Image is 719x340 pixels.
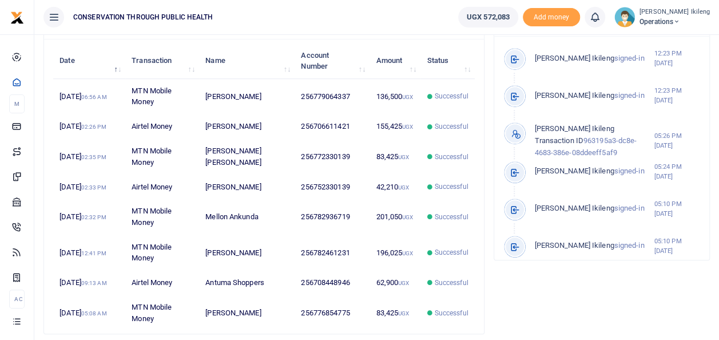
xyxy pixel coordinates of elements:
[125,43,199,78] th: Transaction: activate to sort column ascending
[534,241,614,250] span: [PERSON_NAME] Ikileng
[199,79,295,114] td: [PERSON_NAME]
[654,162,700,181] small: 05:24 PM [DATE]
[81,214,106,220] small: 02:32 PM
[398,280,409,286] small: UGX
[402,94,413,100] small: UGX
[639,17,710,27] span: Operations
[199,114,295,139] td: [PERSON_NAME]
[534,91,614,100] span: [PERSON_NAME] Ikileng
[402,214,413,220] small: UGX
[534,90,654,102] p: signed-in
[370,139,420,175] td: 83,425
[125,271,199,295] td: Airtel Money
[199,235,295,271] td: [PERSON_NAME]
[53,79,125,114] td: [DATE]
[295,295,370,330] td: 256776854775
[81,310,107,317] small: 05:08 AM
[295,139,370,175] td: 256772330139
[534,124,614,133] span: [PERSON_NAME] Ikileng
[53,271,125,295] td: [DATE]
[125,235,199,271] td: MTN Mobile Money
[534,204,614,212] span: [PERSON_NAME] Ikileng
[53,295,125,330] td: [DATE]
[398,184,409,191] small: UGX
[654,86,700,105] small: 12:23 PM [DATE]
[534,136,583,145] span: Transaction ID
[523,8,580,27] span: Add money
[125,114,199,139] td: Airtel Money
[199,295,295,330] td: [PERSON_NAME]
[53,43,125,78] th: Date: activate to sort column descending
[523,8,580,27] li: Toup your wallet
[81,94,107,100] small: 06:56 AM
[125,199,199,235] td: MTN Mobile Money
[435,308,468,318] span: Successful
[295,271,370,295] td: 256708448946
[81,154,106,160] small: 02:35 PM
[199,139,295,175] td: [PERSON_NAME] [PERSON_NAME]
[370,271,420,295] td: 62,900
[370,235,420,271] td: 196,025
[654,131,700,151] small: 05:26 PM [DATE]
[53,139,125,175] td: [DATE]
[458,7,518,27] a: UGX 572,083
[454,7,523,27] li: Wallet ballance
[125,175,199,199] td: Airtel Money
[370,43,420,78] th: Amount: activate to sort column ascending
[199,271,295,295] td: Antuma Shoppers
[435,247,468,258] span: Successful
[654,236,700,256] small: 05:10 PM [DATE]
[370,79,420,114] td: 136,500
[654,49,700,68] small: 12:23 PM [DATE]
[370,199,420,235] td: 201,050
[10,13,24,21] a: logo-small logo-large logo-large
[534,167,614,175] span: [PERSON_NAME] Ikileng
[534,240,654,252] p: signed-in
[654,199,700,219] small: 05:10 PM [DATE]
[295,199,370,235] td: 256782936719
[435,181,468,192] span: Successful
[9,290,25,309] li: Ac
[53,114,125,139] td: [DATE]
[370,175,420,199] td: 42,210
[523,12,580,21] a: Add money
[534,53,654,65] p: signed-in
[435,121,468,132] span: Successful
[467,11,510,23] span: UGX 572,083
[125,139,199,175] td: MTN Mobile Money
[81,124,106,130] small: 02:26 PM
[398,154,409,160] small: UGX
[402,124,413,130] small: UGX
[402,250,413,256] small: UGX
[614,7,710,27] a: profile-user [PERSON_NAME] Ikileng Operations
[69,12,217,22] span: CONSERVATION THROUGH PUBLIC HEALTH
[295,114,370,139] td: 256706611421
[370,295,420,330] td: 83,425
[295,43,370,78] th: Account Number: activate to sort column ascending
[435,212,468,222] span: Successful
[81,184,106,191] small: 02:33 PM
[125,79,199,114] td: MTN Mobile Money
[435,152,468,162] span: Successful
[435,278,468,288] span: Successful
[370,114,420,139] td: 155,425
[614,7,635,27] img: profile-user
[435,91,468,101] span: Successful
[534,165,654,177] p: signed-in
[53,235,125,271] td: [DATE]
[398,310,409,317] small: UGX
[199,43,295,78] th: Name: activate to sort column ascending
[534,123,654,159] p: 963195a3-dc8e-4683-386e-08ddeeff5af9
[295,175,370,199] td: 256752330139
[534,54,614,62] span: [PERSON_NAME] Ikileng
[199,199,295,235] td: Mellon Ankunda
[420,43,475,78] th: Status: activate to sort column ascending
[81,280,107,286] small: 09:13 AM
[639,7,710,17] small: [PERSON_NAME] Ikileng
[295,79,370,114] td: 256779064337
[199,175,295,199] td: [PERSON_NAME]
[125,295,199,330] td: MTN Mobile Money
[53,199,125,235] td: [DATE]
[295,235,370,271] td: 256782461231
[534,203,654,215] p: signed-in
